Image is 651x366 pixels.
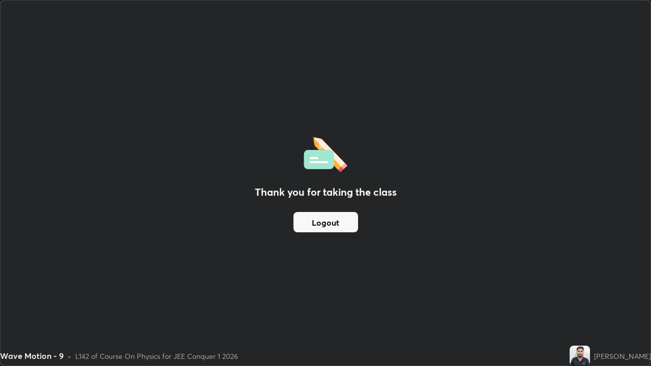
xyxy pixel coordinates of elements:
[304,134,347,172] img: offlineFeedback.1438e8b3.svg
[570,346,590,366] img: d3357a0e3dcb4a65ad3c71fec026961c.jpg
[293,212,358,232] button: Logout
[75,351,238,361] div: L142 of Course On Physics for JEE Conquer 1 2026
[594,351,651,361] div: [PERSON_NAME]
[255,185,397,200] h2: Thank you for taking the class
[68,351,71,361] div: •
